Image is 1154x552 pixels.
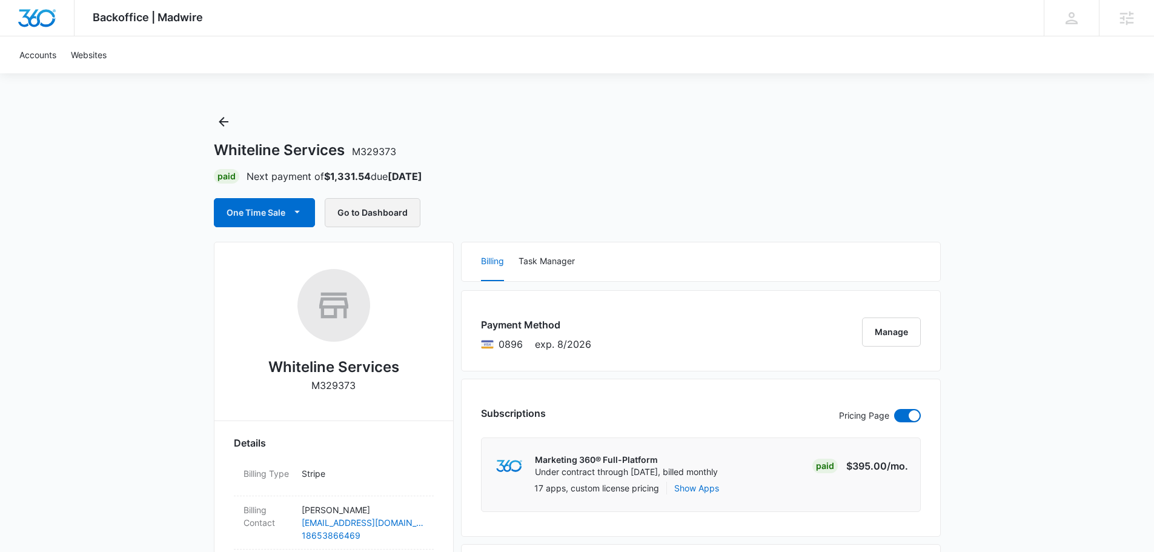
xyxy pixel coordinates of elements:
[535,454,718,466] p: Marketing 360® Full-Platform
[244,467,292,480] dt: Billing Type
[496,460,522,473] img: marketing360Logo
[244,504,292,529] dt: Billing Contact
[839,409,889,422] p: Pricing Page
[311,378,356,393] p: M329373
[535,337,591,351] span: exp. 8/2026
[234,460,434,496] div: Billing TypeStripe
[324,170,371,182] strong: $1,331.54
[302,529,424,542] a: 18653866469
[214,112,233,131] button: Back
[234,436,266,450] span: Details
[499,337,523,351] span: Visa ending with
[247,169,422,184] p: Next payment of due
[481,406,546,421] h3: Subscriptions
[887,460,908,472] span: /mo.
[846,459,908,473] p: $395.00
[12,36,64,73] a: Accounts
[214,141,396,159] h1: Whiteline Services
[481,242,504,281] button: Billing
[481,318,591,332] h3: Payment Method
[388,170,422,182] strong: [DATE]
[352,145,396,158] span: M329373
[214,169,239,184] div: Paid
[862,318,921,347] button: Manage
[535,466,718,478] p: Under contract through [DATE], billed monthly
[812,459,838,473] div: Paid
[674,482,719,494] button: Show Apps
[234,496,434,550] div: Billing Contact[PERSON_NAME][EMAIL_ADDRESS][DOMAIN_NAME]18653866469
[302,504,424,516] p: [PERSON_NAME]
[268,356,399,378] h2: Whiteline Services
[519,242,575,281] button: Task Manager
[93,11,203,24] span: Backoffice | Madwire
[214,198,315,227] button: One Time Sale
[534,482,659,494] p: 17 apps, custom license pricing
[302,467,424,480] p: Stripe
[64,36,114,73] a: Websites
[325,198,420,227] button: Go to Dashboard
[302,516,424,529] a: [EMAIL_ADDRESS][DOMAIN_NAME]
